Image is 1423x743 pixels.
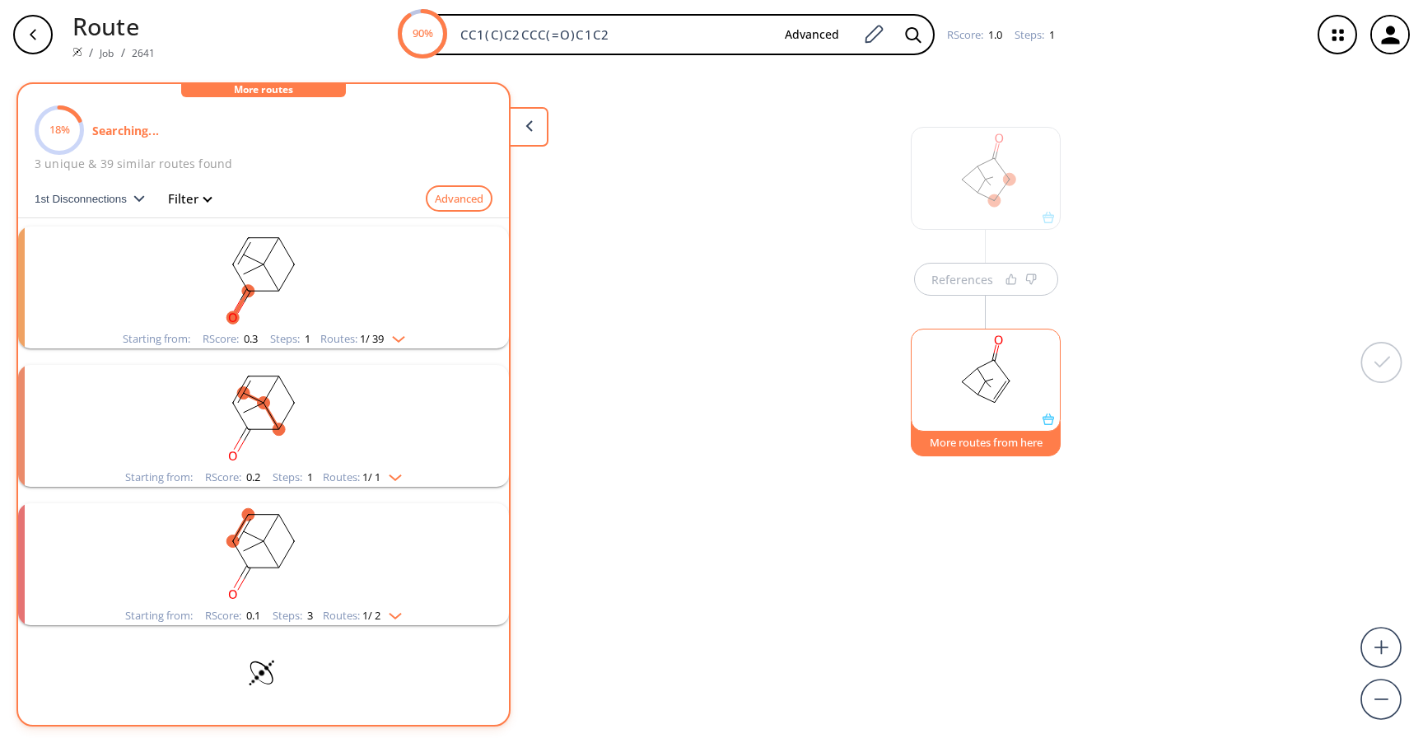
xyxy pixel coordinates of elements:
span: 1 [1047,27,1055,42]
div: RScore : [205,610,260,621]
li: / [121,44,125,61]
svg: CC1(C)C2C=CC(=O)C1C2 [49,227,478,329]
div: Routes: [323,472,402,483]
button: More routes from here [911,421,1061,456]
img: Down [380,468,402,481]
button: Filter [158,193,211,205]
p: Route [72,8,155,44]
span: 1st Disconnections [35,193,133,205]
li: / [89,44,93,61]
div: RScore : [205,472,260,483]
span: 1 / 39 [360,334,384,344]
svg: CC1(C)C2C=CC(=O)C1C2 [49,365,478,468]
div: More routes [181,84,346,97]
p: Searching... [92,122,159,139]
button: Advanced [772,20,852,50]
text: 90% [412,26,432,40]
div: Routes: [320,334,405,344]
p: 3 unique & 39 similar routes found [35,155,492,172]
div: Routes: [323,610,402,621]
a: 2641 [132,46,156,60]
span: 1 / 2 [362,610,380,621]
svg: CC1(C)C2C=CC(=O)C1C2 [912,329,1060,414]
img: Down [380,606,402,619]
span: 1 / 1 [362,472,380,483]
div: RScore : [947,30,1002,40]
svg: CC1(C)C2C=CC(=O)C1C2 [49,503,478,606]
div: Steps : [273,610,313,621]
img: Down [384,329,405,343]
div: Steps : [1015,30,1055,40]
div: RScore : [203,334,258,344]
span: 1 [302,331,310,346]
span: 0.1 [244,608,260,623]
div: Starting from: [125,610,193,621]
text: 18% [49,122,70,137]
button: Advanced [426,185,492,213]
ul: clusters [18,218,509,633]
span: 3 [305,608,313,623]
div: Starting from: [125,472,193,483]
a: Job [100,46,114,60]
span: 0.2 [244,470,260,484]
button: 1st Disconnections [35,179,158,218]
span: 1 [305,470,313,484]
img: Spaya logo [72,47,82,57]
div: Steps : [270,334,310,344]
input: Enter SMILES [450,26,772,43]
div: Steps : [273,472,313,483]
span: 1.0 [986,27,1002,42]
span: 0.3 [241,331,258,346]
div: Starting from: [123,334,190,344]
